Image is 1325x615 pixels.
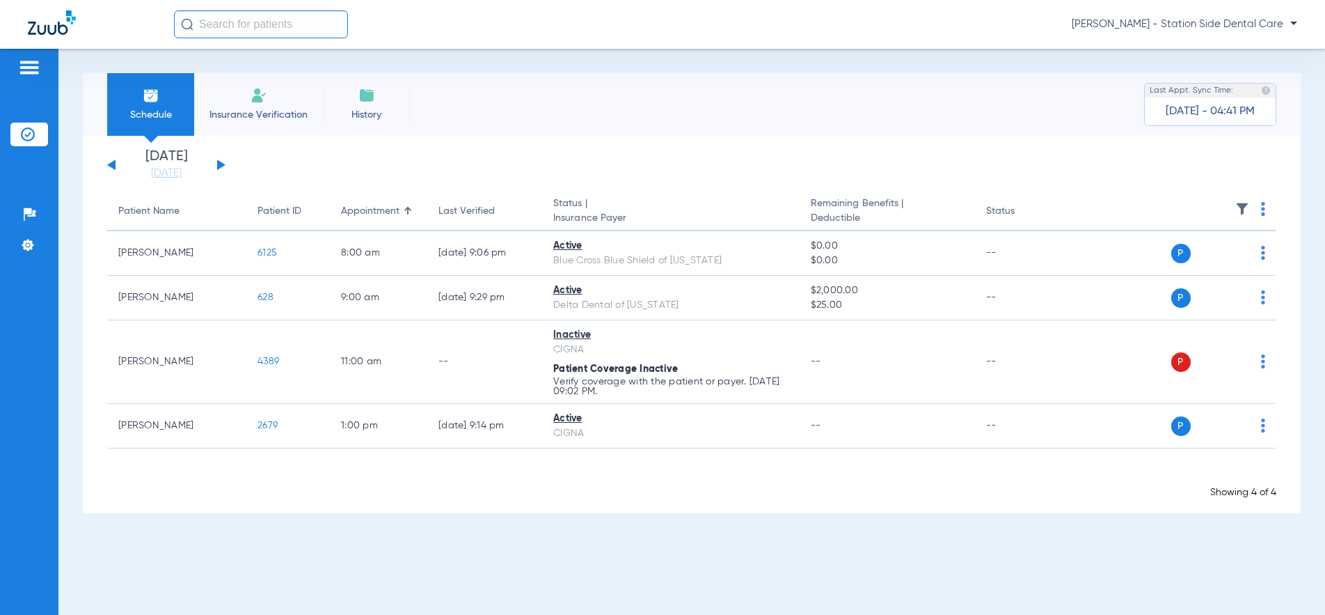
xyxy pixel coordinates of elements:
img: hamburger-icon [18,59,40,76]
span: -- [811,421,821,430]
input: Search for patients [174,10,348,38]
td: -- [975,231,1069,276]
img: last sync help info [1261,86,1271,95]
td: [DATE] 9:06 PM [427,231,542,276]
img: filter.svg [1235,202,1249,216]
span: Schedule [118,108,184,122]
td: 8:00 AM [330,231,427,276]
div: Last Verified [438,204,531,219]
span: [PERSON_NAME] - Station Side Dental Care [1072,17,1297,31]
span: Patient Coverage Inactive [553,364,678,374]
span: History [333,108,399,122]
th: Status | [542,192,800,231]
td: [PERSON_NAME] [107,276,246,320]
img: Schedule [143,87,159,104]
div: Appointment [341,204,399,219]
td: -- [975,320,1069,404]
div: CIGNA [553,343,788,357]
li: [DATE] [125,150,208,180]
div: Appointment [341,204,416,219]
span: Insurance Verification [205,108,312,122]
div: Active [553,283,788,298]
span: Last Appt. Sync Time: [1150,84,1233,98]
div: Inactive [553,328,788,343]
td: [PERSON_NAME] [107,320,246,404]
span: [DATE] - 04:41 PM [1166,104,1255,118]
img: group-dot-blue.svg [1261,419,1265,433]
div: Blue Cross Blue Shield of [US_STATE] [553,254,788,268]
div: Patient Name [118,204,180,219]
span: 628 [257,293,273,302]
p: Verify coverage with the patient or payer. [DATE] 09:02 PM. [553,377,788,396]
td: [PERSON_NAME] [107,231,246,276]
td: -- [427,320,542,404]
span: P [1171,417,1191,436]
img: Zuub Logo [28,10,76,35]
img: group-dot-blue.svg [1261,355,1265,368]
span: P [1171,352,1191,372]
span: $0.00 [811,254,964,268]
img: History [358,87,375,104]
div: Patient Name [118,204,235,219]
div: Active [553,239,788,254]
span: 6125 [257,248,277,258]
td: [DATE] 9:29 PM [427,276,542,320]
td: 11:00 AM [330,320,427,404]
img: Search Icon [181,18,193,31]
div: Active [553,412,788,426]
img: group-dot-blue.svg [1261,290,1265,304]
td: -- [975,404,1069,449]
img: group-dot-blue.svg [1261,246,1265,260]
span: 4389 [257,357,279,366]
td: -- [975,276,1069,320]
span: Showing 4 of 4 [1210,488,1276,497]
div: Patient ID [257,204,301,219]
div: Patient ID [257,204,319,219]
span: P [1171,244,1191,263]
span: P [1171,288,1191,308]
div: Delta Dental of [US_STATE] [553,298,788,313]
img: group-dot-blue.svg [1261,202,1265,216]
span: Insurance Payer [553,211,788,226]
span: -- [811,357,821,366]
span: $2,000.00 [811,283,964,298]
span: $25.00 [811,298,964,313]
a: [DATE] [125,166,208,180]
th: Remaining Benefits | [800,192,975,231]
span: Deductible [811,211,964,226]
td: 1:00 PM [330,404,427,449]
th: Status [975,192,1069,231]
div: CIGNA [553,426,788,441]
span: $0.00 [811,239,964,254]
img: Manual Insurance Verification [251,87,267,104]
td: [DATE] 9:14 PM [427,404,542,449]
td: 9:00 AM [330,276,427,320]
td: [PERSON_NAME] [107,404,246,449]
div: Last Verified [438,204,495,219]
span: 2679 [257,421,278,430]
